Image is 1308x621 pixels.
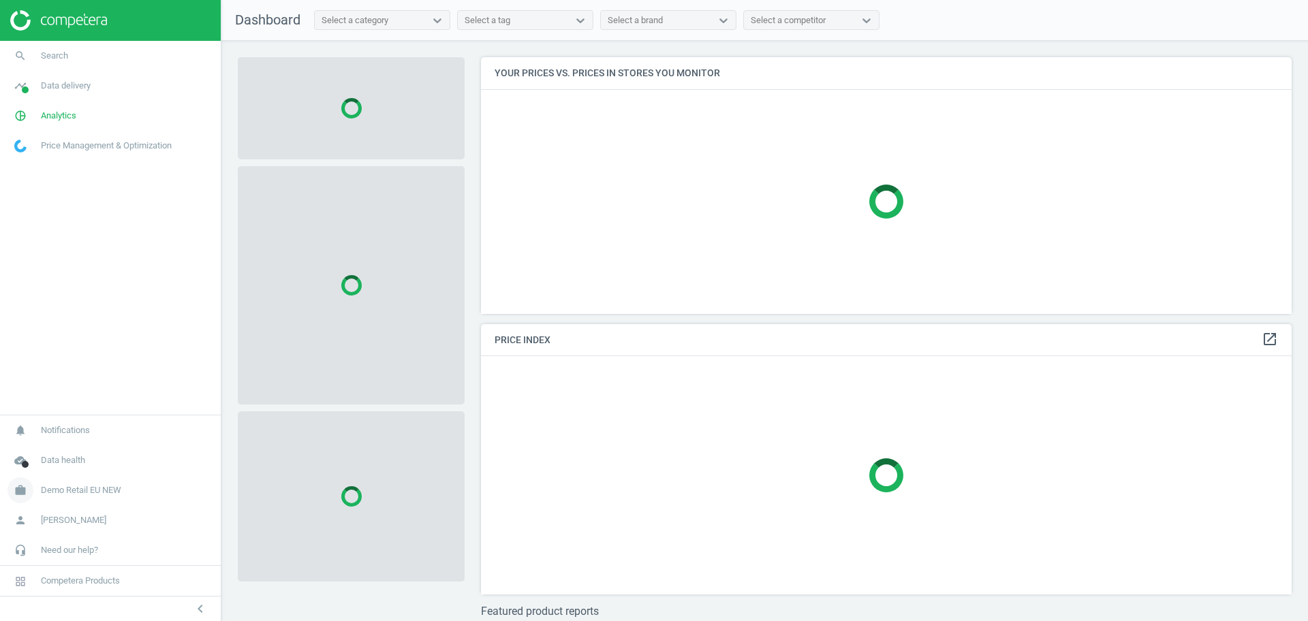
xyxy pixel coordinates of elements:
span: Need our help? [41,544,98,556]
i: open_in_new [1262,331,1278,347]
div: Select a brand [608,14,663,27]
span: Data health [41,454,85,466]
i: timeline [7,73,33,99]
i: headset_mic [7,537,33,563]
i: work [7,477,33,503]
img: wGWNvw8QSZomAAAAABJRU5ErkJggg== [14,140,27,153]
div: Select a competitor [751,14,826,27]
h4: Price Index [481,324,1292,356]
span: Data delivery [41,80,91,92]
h3: Featured product reports [481,605,1292,618]
button: chevron_left [183,600,217,618]
span: Demo Retail EU NEW [41,484,121,496]
img: ajHJNr6hYgQAAAAASUVORK5CYII= [10,10,107,31]
div: Select a category [322,14,388,27]
span: Notifications [41,424,90,436]
span: Analytics [41,110,76,122]
i: notifications [7,417,33,443]
span: [PERSON_NAME] [41,514,106,526]
span: Search [41,50,68,62]
h4: Your prices vs. prices in stores you monitor [481,57,1292,89]
i: pie_chart_outlined [7,103,33,129]
span: Dashboard [235,12,300,28]
span: Price Management & Optimization [41,140,172,152]
a: open_in_new [1262,331,1278,349]
i: person [7,507,33,533]
span: Competera Products [41,575,120,587]
i: chevron_left [192,601,208,617]
i: search [7,43,33,69]
i: cloud_done [7,447,33,473]
div: Select a tag [465,14,510,27]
